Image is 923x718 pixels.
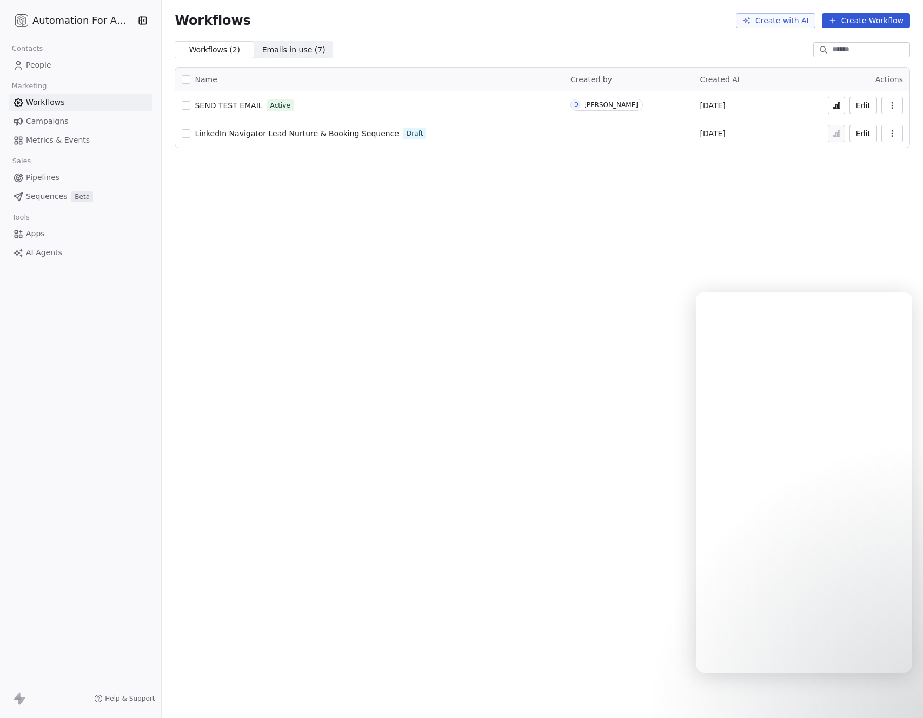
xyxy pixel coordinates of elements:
[700,100,725,111] span: [DATE]
[8,209,34,225] span: Tools
[7,41,48,57] span: Contacts
[9,94,152,111] a: Workflows
[849,97,877,114] button: Edit
[26,97,65,108] span: Workflows
[7,78,51,94] span: Marketing
[26,247,62,258] span: AI Agents
[822,13,910,28] button: Create Workflow
[71,191,93,202] span: Beta
[696,292,912,673] iframe: To enrich screen reader interactions, please activate Accessibility in Grammarly extension settings
[574,101,579,109] div: D
[736,13,815,28] button: Create with AI
[26,172,59,183] span: Pipelines
[15,14,28,27] img: white%20with%20black%20stroke.png
[9,188,152,205] a: SequencesBeta
[195,128,399,139] a: LinkedIn Navigator Lead Nurture & Booking Sequence
[9,112,152,130] a: Campaigns
[262,44,326,56] span: Emails in use ( 7 )
[407,129,423,138] span: Draft
[8,153,36,169] span: Sales
[94,694,155,703] a: Help & Support
[195,129,399,138] span: LinkedIn Navigator Lead Nurture & Booking Sequence
[195,101,262,110] span: SEND TEST EMAIL
[9,244,152,262] a: AI Agents
[875,75,903,84] span: Actions
[105,694,155,703] span: Help & Support
[26,228,45,240] span: Apps
[849,125,877,142] button: Edit
[584,101,638,109] div: [PERSON_NAME]
[886,681,912,707] iframe: Intercom live chat
[270,101,290,110] span: Active
[9,169,152,187] a: Pipelines
[26,116,68,127] span: Campaigns
[26,135,90,146] span: Metrics & Events
[9,56,152,74] a: People
[26,191,67,202] span: Sequences
[700,75,740,84] span: Created At
[570,75,612,84] span: Created by
[195,100,262,111] a: SEND TEST EMAIL
[195,74,217,85] span: Name
[32,14,132,28] span: Automation For Agencies
[9,131,152,149] a: Metrics & Events
[175,13,250,28] span: Workflows
[9,225,152,243] a: Apps
[13,11,128,30] button: Automation For Agencies
[700,128,725,139] span: [DATE]
[26,59,51,71] span: People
